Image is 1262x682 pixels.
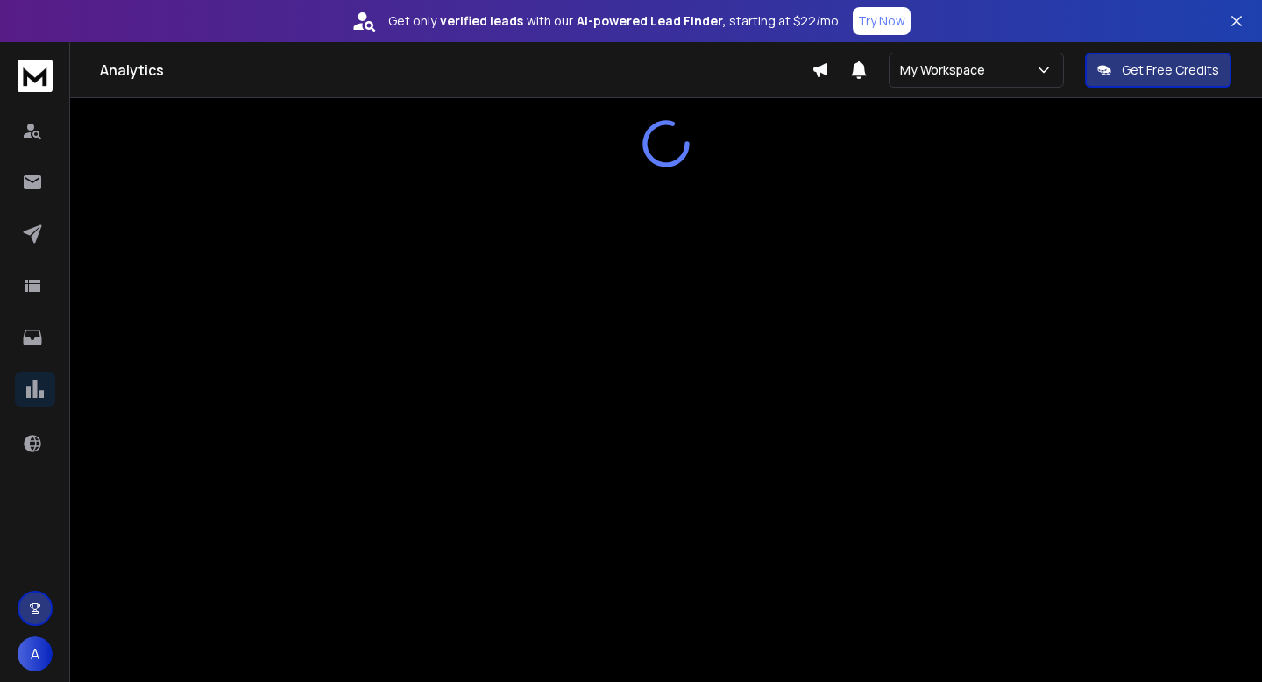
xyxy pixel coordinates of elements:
p: My Workspace [900,61,992,79]
button: Get Free Credits [1085,53,1231,88]
button: A [18,636,53,671]
strong: verified leads [440,12,523,30]
button: Try Now [853,7,911,35]
p: Get only with our starting at $22/mo [388,12,839,30]
p: Try Now [858,12,905,30]
strong: AI-powered Lead Finder, [577,12,726,30]
img: logo [18,60,53,92]
h1: Analytics [100,60,812,81]
p: Get Free Credits [1122,61,1219,79]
